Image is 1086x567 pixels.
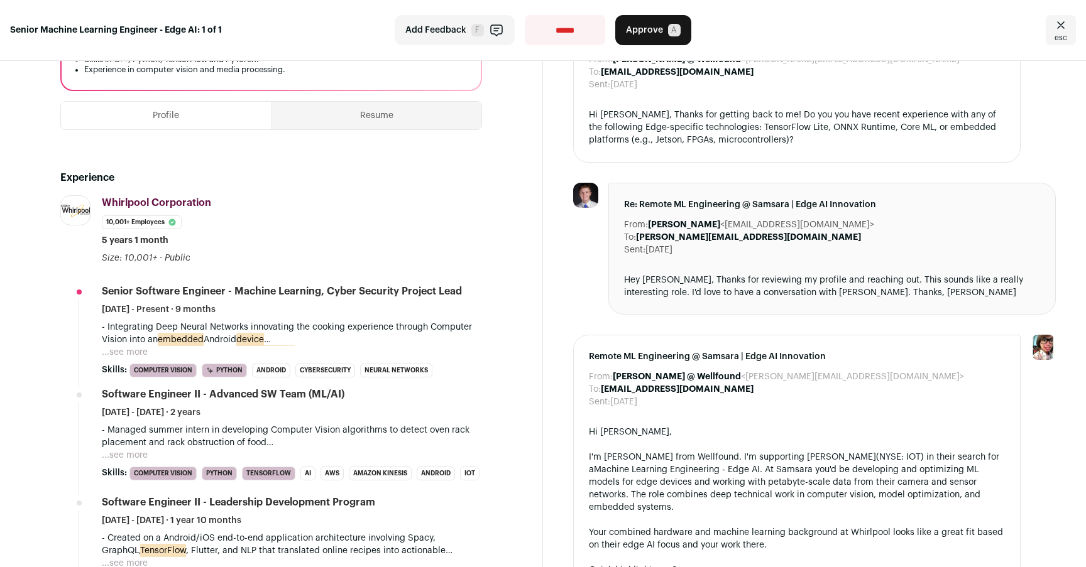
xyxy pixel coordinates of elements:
[102,387,344,401] div: Software Engineer II - Advanced SW Team (ML/AI)
[1031,335,1056,360] img: 14759586-medium_jpg
[360,364,432,377] li: Neural Networks
[636,233,861,242] b: [PERSON_NAME][EMAIL_ADDRESS][DOMAIN_NAME]
[349,467,412,480] li: Amazon Kinesis
[102,364,127,376] span: Skills:
[589,109,1005,147] div: Hi [PERSON_NAME], Thanks for getting back to me! Do you you have recent experience with any of th...
[242,467,295,480] li: TensorFlow
[102,514,241,527] span: [DATE] - [DATE] · 1 year 10 months
[61,205,90,217] img: 26c61dc002e96e95344e0b0f4644b3fc20cd42510588582e632b3932c9610906.png
[252,364,290,377] li: Android
[102,198,211,208] span: Whirlpool Corporation
[624,219,648,231] dt: From:
[624,231,636,244] dt: To:
[624,198,1040,211] span: Re: Remote ML Engineering @ Samsara | Edge AI Innovation
[300,467,315,480] li: AI
[102,424,482,449] p: - Managed summer intern in developing Computer Vision algorithms to detect oven rack placement an...
[460,467,480,480] li: IOT
[668,24,681,36] span: A
[129,364,197,377] li: Computer Vision
[61,102,271,129] button: Profile
[589,426,1005,438] div: Hi [PERSON_NAME],
[129,467,197,480] li: Computer Vision
[295,364,355,377] li: Cybersecurity
[102,284,462,298] div: Senior Software Engineer - Machine Learning, Cyber Security Project Lead
[589,396,610,408] dt: Sent:
[102,406,200,419] span: [DATE] - [DATE] · 2 years
[615,15,691,45] button: Approve A
[589,350,1005,363] span: Remote ML Engineering @ Samsara | Edge AI Innovation
[1046,15,1076,45] a: Close
[610,396,637,408] dd: [DATE]
[589,383,601,396] dt: To:
[102,254,157,262] span: Size: 10,001+
[102,495,375,509] div: Software Engineer II - Leadership Development Program
[84,65,466,75] li: Experience in computer vision and media processing.
[236,333,264,347] mark: device
[648,220,720,229] b: [PERSON_NAME]
[645,244,672,256] dd: [DATE]
[321,467,344,480] li: AWS
[165,254,190,262] span: Public
[202,467,237,480] li: Python
[589,451,1005,514] div: I'm [PERSON_NAME] from Wellfound. I'm supporting [PERSON_NAME] Machine Learning Engineering - Edg...
[202,364,247,377] li: Python
[102,303,216,316] span: [DATE] - Present · 9 months
[573,183,598,208] img: e2f6a527a82632c182f5908c854e5ade4c8cdf044a67209dcb607dcda509349b.jpg
[471,24,484,36] span: F
[624,244,645,256] dt: Sent:
[395,15,515,45] button: Add Feedback F
[102,321,482,346] p: - Integrating Deep Neural Networks innovating the cooking experience through Computer Vision into...
[102,449,148,462] button: ...see more
[272,102,482,129] button: Resume
[160,252,162,264] span: ·
[158,333,204,347] mark: embedded
[60,170,482,185] h2: Experience
[589,370,613,383] dt: From:
[417,467,455,480] li: Android
[624,274,1040,299] div: Hey [PERSON_NAME], Thanks for reviewing my profile and reaching out. This sounds like a really in...
[102,215,182,229] li: 10,001+ employees
[589,78,610,91] dt: Sent:
[613,372,741,381] b: [PERSON_NAME] @ Wellfound
[601,385,754,394] b: [EMAIL_ADDRESS][DOMAIN_NAME]
[601,68,754,77] b: [EMAIL_ADDRESS][DOMAIN_NAME]
[613,370,964,383] dd: <[PERSON_NAME][EMAIL_ADDRESS][DOMAIN_NAME]>
[10,24,222,36] strong: Senior Machine Learning Engineer - Edge AI: 1 of 1
[102,532,482,557] p: - Created on a Android/iOS end-to-end application architecture involving Spacy, GraphQL, , Flutte...
[250,345,295,359] mark: embedded
[405,24,466,36] span: Add Feedback
[610,78,637,91] dd: [DATE]
[140,544,186,558] mark: TensorFlow
[102,346,148,359] button: ...see more
[589,526,1005,551] div: Your combined hardware and machine learning background at Whirlpool looks like a great fit based ...
[102,467,127,479] span: Skills:
[589,66,601,78] dt: To:
[626,24,663,36] span: Approve
[102,234,168,247] span: 5 years 1 month
[1055,33,1067,43] span: esc
[648,219,874,231] dd: <[EMAIL_ADDRESS][DOMAIN_NAME]>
